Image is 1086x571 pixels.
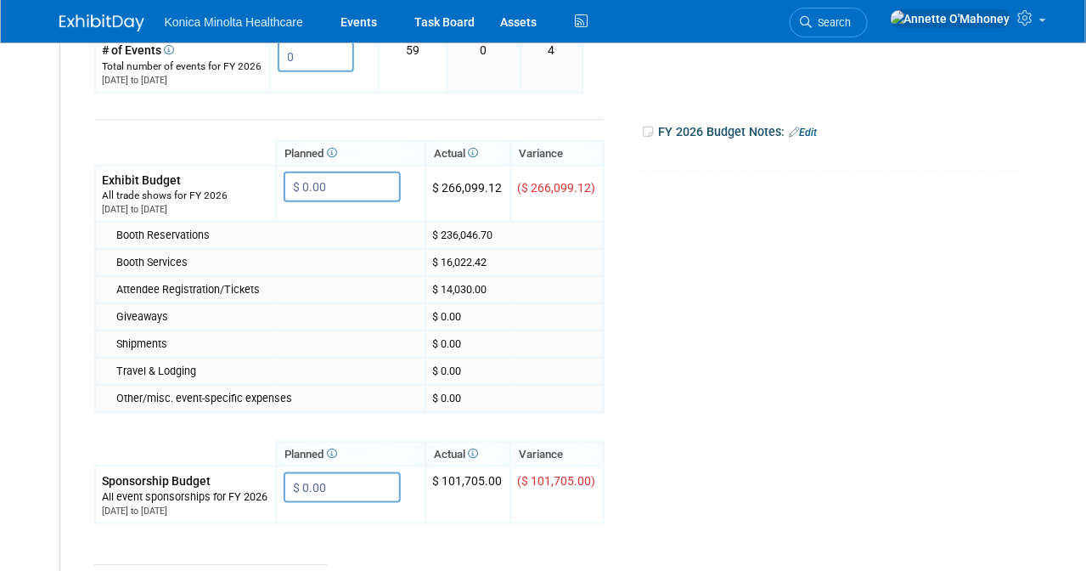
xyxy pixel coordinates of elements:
span: ($ 101,705.00) [518,474,596,488]
div: _______________________________________________________ [94,554,605,568]
div: Giveaways [117,309,418,325]
div: [DATE] to [DATE] [103,505,268,517]
img: Annette O'Mahoney [890,9,1011,28]
div: Exhibit Budget [103,172,268,189]
td: $ 266,099.12 [425,166,510,222]
td: $ 14,030.00 [425,276,604,303]
span: ($ 266,099.12) [518,181,596,195]
div: Booth Services [117,255,418,270]
td: 59 [379,36,447,92]
a: Search [790,8,868,37]
th: Variance [510,442,604,466]
div: Total number of events for FY 2026 [103,59,262,74]
div: Attendee Registration/Tickets [117,282,418,297]
div: All event sponsorships for FY 2026 [103,489,268,505]
div: [DATE] to [DATE] [103,203,268,216]
div: # of Events [103,42,262,59]
th: Actual [425,442,510,466]
div: Travel & Lodging [117,364,418,379]
td: $ 0.00 [425,303,604,331]
th: Actual [425,141,510,166]
img: ExhibitDay [59,14,144,31]
div: [DATE] to [DATE] [103,74,262,87]
div: All trade shows for FY 2026 [103,189,268,203]
td: $ 101,705.00 [425,466,510,523]
div: Booth Reservations [117,228,418,243]
div: Shipments [117,336,418,352]
div: Other/misc. event-specific expenses [117,391,418,406]
td: $ 16,022.42 [425,249,604,276]
div: Sponsorship Budget [103,472,268,489]
span: Konica Minolta Healthcare [165,15,303,29]
td: 0 [447,36,520,92]
span: Search [813,16,852,29]
td: $ 0.00 [425,358,604,385]
td: $ 0.00 [425,385,604,412]
td: 4 [520,36,582,92]
div: FY 2026 Budget Notes: [642,119,1019,145]
th: Variance [510,141,604,166]
th: Planned [276,442,425,466]
a: Edit [790,127,818,139]
td: $ 236,046.70 [425,222,604,249]
td: $ 0.00 [425,331,604,358]
th: Planned [276,141,425,166]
